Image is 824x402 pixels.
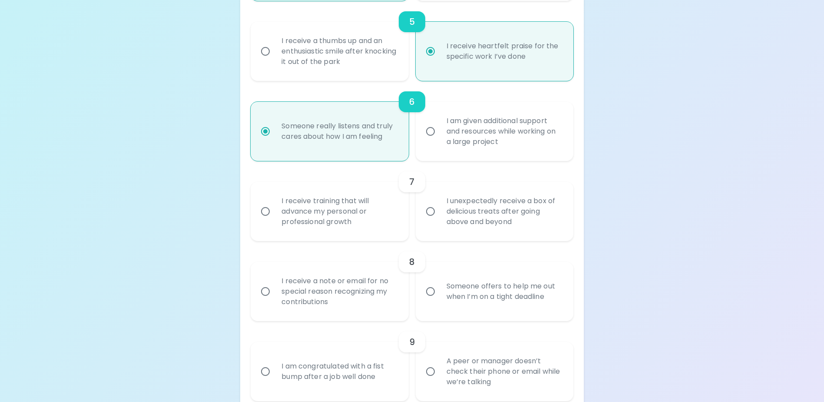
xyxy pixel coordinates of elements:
div: A peer or manager doesn’t check their phone or email while we’re talking [440,345,569,398]
div: choice-group-check [251,81,573,161]
div: choice-group-check [251,321,573,401]
div: choice-group-check [251,1,573,81]
div: I receive a note or email for no special reason recognizing my contributions [275,265,404,318]
div: Someone really listens and truly cares about how I am feeling [275,111,404,152]
h6: 5 [409,15,415,29]
h6: 9 [409,335,415,349]
h6: 7 [409,175,414,189]
h6: 6 [409,95,415,109]
div: I receive training that will advance my personal or professional growth [275,185,404,238]
div: I unexpectedly receive a box of delicious treats after going above and beyond [440,185,569,238]
div: I receive heartfelt praise for the specific work I’ve done [440,30,569,72]
div: I am given additional support and resources while working on a large project [440,105,569,157]
div: I am congratulated with a fist bump after a job well done [275,351,404,392]
div: choice-group-check [251,241,573,321]
h6: 8 [409,255,415,269]
div: choice-group-check [251,161,573,241]
div: Someone offers to help me out when I’m on a tight deadline [440,271,569,312]
div: I receive a thumbs up and an enthusiastic smile after knocking it out of the park [275,25,404,77]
